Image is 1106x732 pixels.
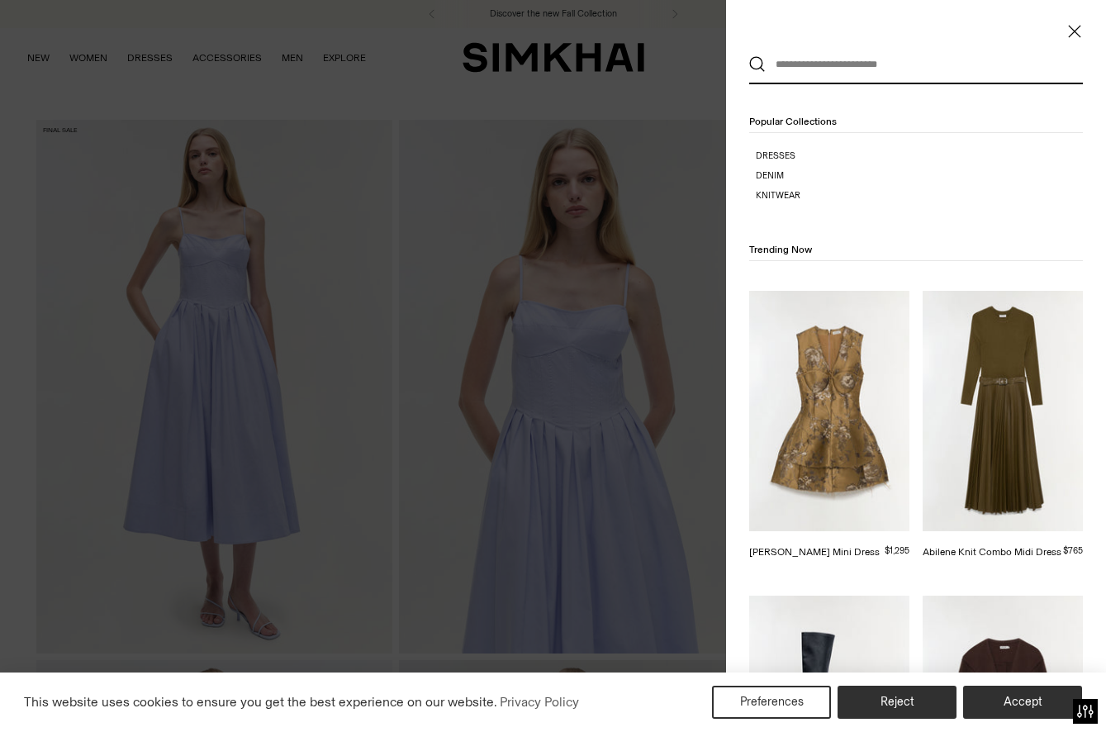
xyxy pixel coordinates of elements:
button: Accept [963,686,1082,719]
span: Trending Now [749,244,812,255]
input: What are you looking for? [766,46,1059,83]
span: This website uses cookies to ensure you get the best experience on our website. [24,694,497,710]
a: Knitwear [756,189,1083,202]
a: Denim [756,169,1083,183]
a: Abilene Knit Combo Midi Dress [923,546,1061,558]
button: Search [749,56,766,73]
a: [PERSON_NAME] Mini Dress [749,546,880,558]
a: Dresses [756,150,1083,163]
button: Close [1066,23,1083,40]
span: Popular Collections [749,116,837,127]
button: Reject [838,686,956,719]
button: Preferences [712,686,831,719]
a: Privacy Policy (opens in a new tab) [497,690,581,715]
